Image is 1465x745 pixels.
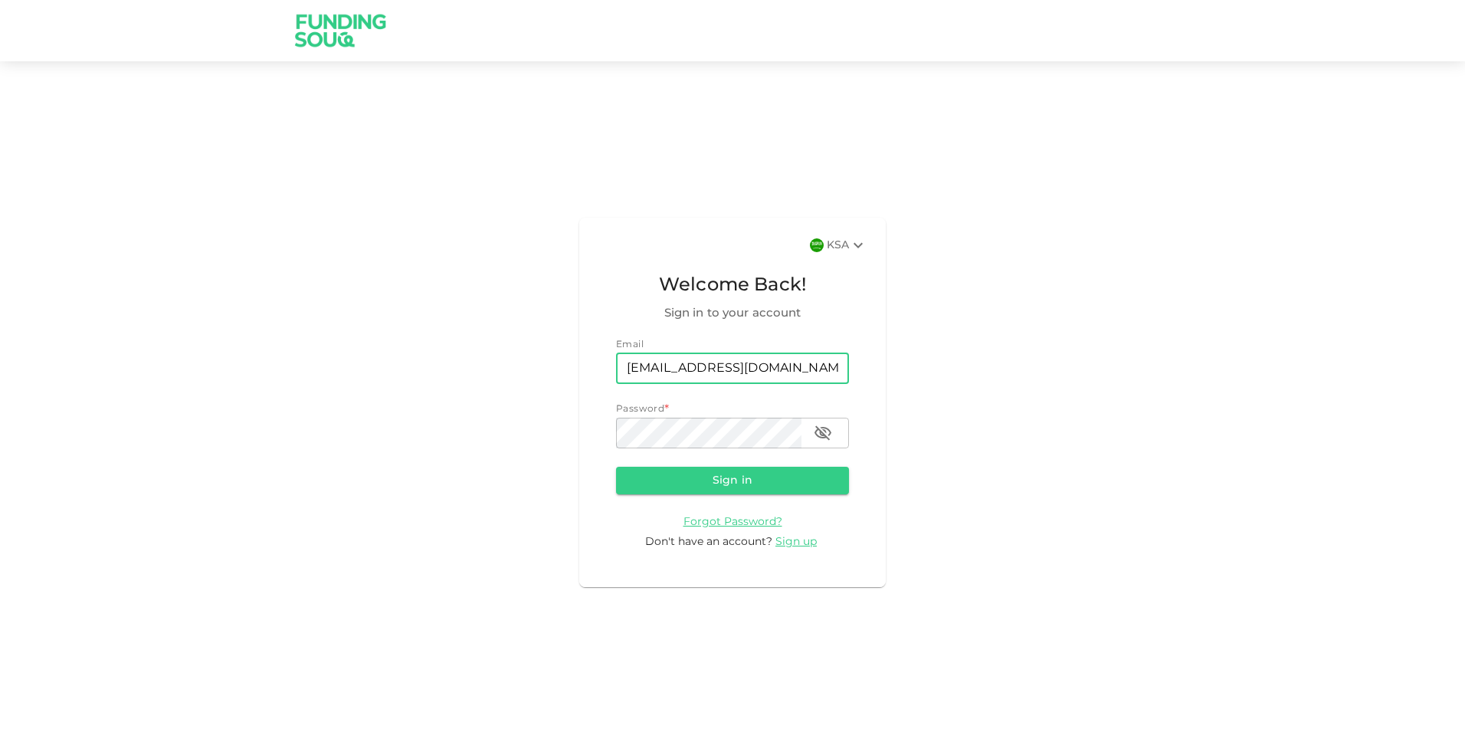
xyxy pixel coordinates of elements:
[616,304,849,323] span: Sign in to your account
[827,236,867,254] div: KSA
[616,418,801,448] input: password
[775,537,817,547] span: Sign up
[616,467,849,494] button: Sign in
[616,353,849,384] input: email
[616,271,849,300] span: Welcome Back!
[616,340,644,350] span: Email
[683,516,782,527] a: Forgot Password?
[616,405,664,414] span: Password
[810,238,824,252] img: flag-sa.b9a346574cdc8950dd34b50780441f57.svg
[645,537,772,547] span: Don't have an account?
